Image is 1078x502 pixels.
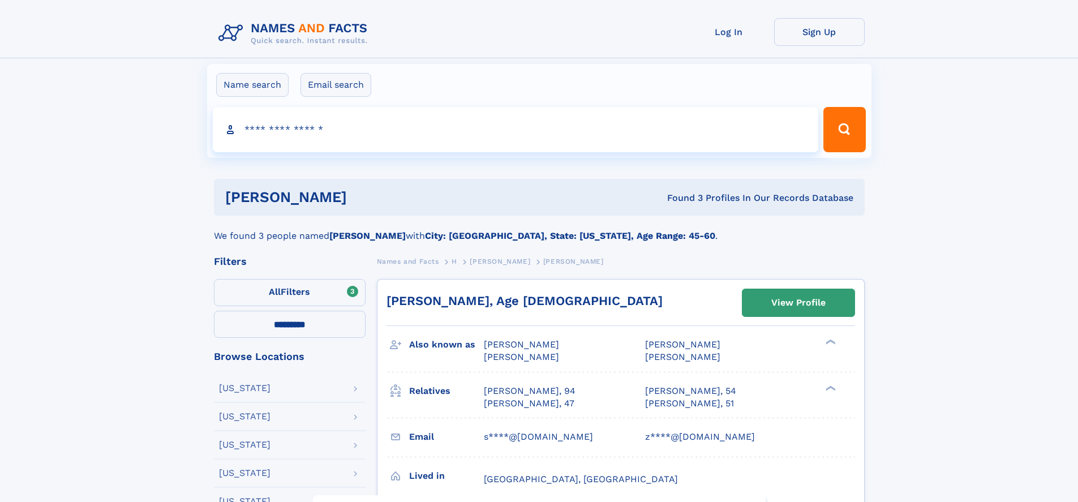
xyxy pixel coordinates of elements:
div: Found 3 Profiles In Our Records Database [507,192,853,204]
label: Name search [216,73,289,97]
a: Names and Facts [377,254,439,268]
div: ❯ [823,338,836,346]
div: View Profile [771,290,826,316]
label: Filters [214,279,366,306]
a: Log In [684,18,774,46]
span: H [452,258,457,265]
a: [PERSON_NAME], Age [DEMOGRAPHIC_DATA] [386,294,663,308]
b: [PERSON_NAME] [329,230,406,241]
span: [PERSON_NAME] [645,339,720,350]
a: [PERSON_NAME] [470,254,530,268]
span: [PERSON_NAME] [543,258,604,265]
a: [PERSON_NAME], 47 [484,397,574,410]
div: [US_STATE] [219,469,270,478]
a: [PERSON_NAME], 94 [484,385,575,397]
h3: Also known as [409,335,484,354]
a: [PERSON_NAME], 54 [645,385,736,397]
input: search input [213,107,819,152]
span: [GEOGRAPHIC_DATA], [GEOGRAPHIC_DATA] [484,474,678,484]
button: Search Button [823,107,865,152]
img: Logo Names and Facts [214,18,377,49]
label: Email search [300,73,371,97]
b: City: [GEOGRAPHIC_DATA], State: [US_STATE], Age Range: 45-60 [425,230,715,241]
h3: Lived in [409,466,484,486]
h3: Email [409,427,484,447]
div: ❯ [823,384,836,392]
div: [US_STATE] [219,412,270,421]
h3: Relatives [409,381,484,401]
span: [PERSON_NAME] [645,351,720,362]
a: H [452,254,457,268]
div: [US_STATE] [219,440,270,449]
span: [PERSON_NAME] [484,351,559,362]
span: All [269,286,281,297]
div: We found 3 people named with . [214,216,865,243]
div: Filters [214,256,366,267]
span: [PERSON_NAME] [484,339,559,350]
div: Browse Locations [214,351,366,362]
a: Sign Up [774,18,865,46]
a: View Profile [742,289,854,316]
h1: [PERSON_NAME] [225,190,507,204]
div: [US_STATE] [219,384,270,393]
span: [PERSON_NAME] [470,258,530,265]
a: [PERSON_NAME], 51 [645,397,734,410]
